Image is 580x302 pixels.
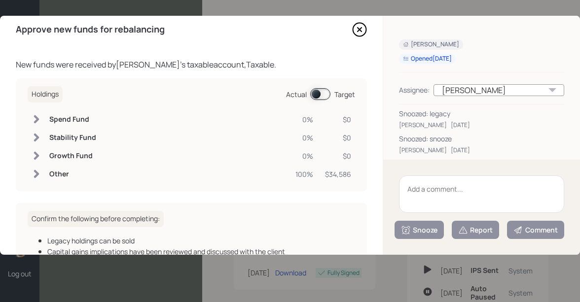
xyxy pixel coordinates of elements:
[49,170,96,178] h6: Other
[295,169,313,179] div: 100%
[399,134,564,144] div: Snoozed: snooze
[401,225,437,235] div: Snooze
[325,151,351,161] div: $0
[451,146,470,155] div: [DATE]
[399,121,447,130] div: [PERSON_NAME]
[325,169,351,179] div: $34,586
[49,152,96,160] h6: Growth Fund
[295,151,313,161] div: 0%
[47,246,355,257] div: Capital gains implications have been reviewed and discussed with the client
[49,115,96,124] h6: Spend Fund
[399,108,564,119] div: Snoozed: legacy
[28,86,63,102] h6: Holdings
[451,121,470,130] div: [DATE]
[403,40,459,49] div: [PERSON_NAME]
[399,85,430,95] div: Assignee:
[399,146,447,155] div: [PERSON_NAME]
[49,134,96,142] h6: Stability Fund
[325,133,351,143] div: $0
[295,114,313,125] div: 0%
[16,24,165,35] h4: Approve new funds for rebalancing
[507,221,564,239] button: Comment
[325,114,351,125] div: $0
[403,55,452,63] div: Opened [DATE]
[434,84,564,96] div: [PERSON_NAME]
[286,89,307,100] div: Actual
[28,211,164,227] h6: Confirm the following before completing:
[458,225,493,235] div: Report
[47,235,355,246] div: Legacy holdings can be sold
[452,221,499,239] button: Report
[334,89,355,100] div: Target
[395,221,444,239] button: Snooze
[295,133,313,143] div: 0%
[16,59,367,70] div: New funds were received by [PERSON_NAME] 's taxable account, Taxable .
[513,225,558,235] div: Comment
